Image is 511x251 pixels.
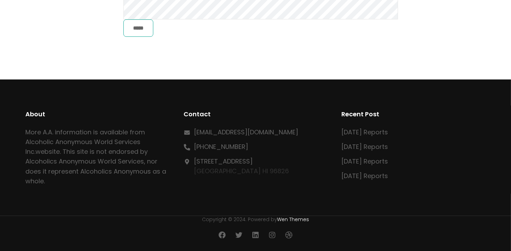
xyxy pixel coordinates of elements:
a: [DATE] Reports [341,157,388,166]
a: [PHONE_NUMBER] [194,142,248,151]
h2: Recent Post [341,109,485,119]
h2: About [26,109,170,119]
p: [GEOGRAPHIC_DATA] HI 96826 [194,157,289,176]
a: website [36,147,60,156]
a: [DATE] Reports [341,142,388,151]
a: [DATE] Reports [341,128,388,136]
a: Wen Themes [277,216,309,223]
p: Copyright © 2024. Powered by [26,216,486,224]
a: [EMAIL_ADDRESS][DOMAIN_NAME] [194,128,298,136]
a: [DATE] Reports [341,171,388,180]
p: More A.A. information is available from Alcoholic Anonymous World Services Inc. . This site is no... [26,127,170,186]
a: [STREET_ADDRESS] [194,157,253,166]
h2: Contact [184,109,327,119]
